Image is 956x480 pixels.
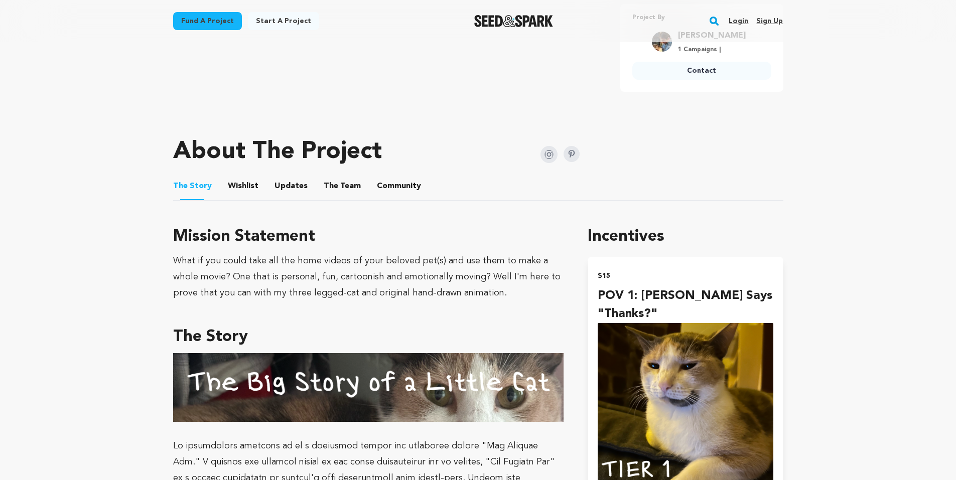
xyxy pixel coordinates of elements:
span: Story [173,180,212,192]
h2: $15 [598,269,773,283]
a: Contact [632,62,771,80]
h4: POV 1: [PERSON_NAME] says "Thanks?" [598,287,773,323]
a: Login [729,13,748,29]
a: Seed&Spark Homepage [474,15,553,27]
h3: Mission Statement [173,225,564,249]
h1: Incentives [588,225,783,249]
span: Community [377,180,421,192]
h1: About The Project [173,140,382,164]
img: Seed&Spark Pinterest Icon [564,146,580,162]
a: Start a project [248,12,319,30]
img: 1755482006-image.png [173,353,564,422]
span: The [173,180,188,192]
h3: The Story [173,325,564,349]
a: Sign up [756,13,783,29]
span: Updates [275,180,308,192]
img: Seed&Spark Instagram Icon [540,146,558,163]
span: Team [324,180,361,192]
img: Seed&Spark Logo Dark Mode [474,15,553,27]
div: What if you could take all the home videos of your beloved pet(s) and use them to make a whole mo... [173,253,564,301]
span: Wishlist [228,180,258,192]
span: The [324,180,338,192]
a: Fund a project [173,12,242,30]
p: 1 Campaigns | [678,46,746,54]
